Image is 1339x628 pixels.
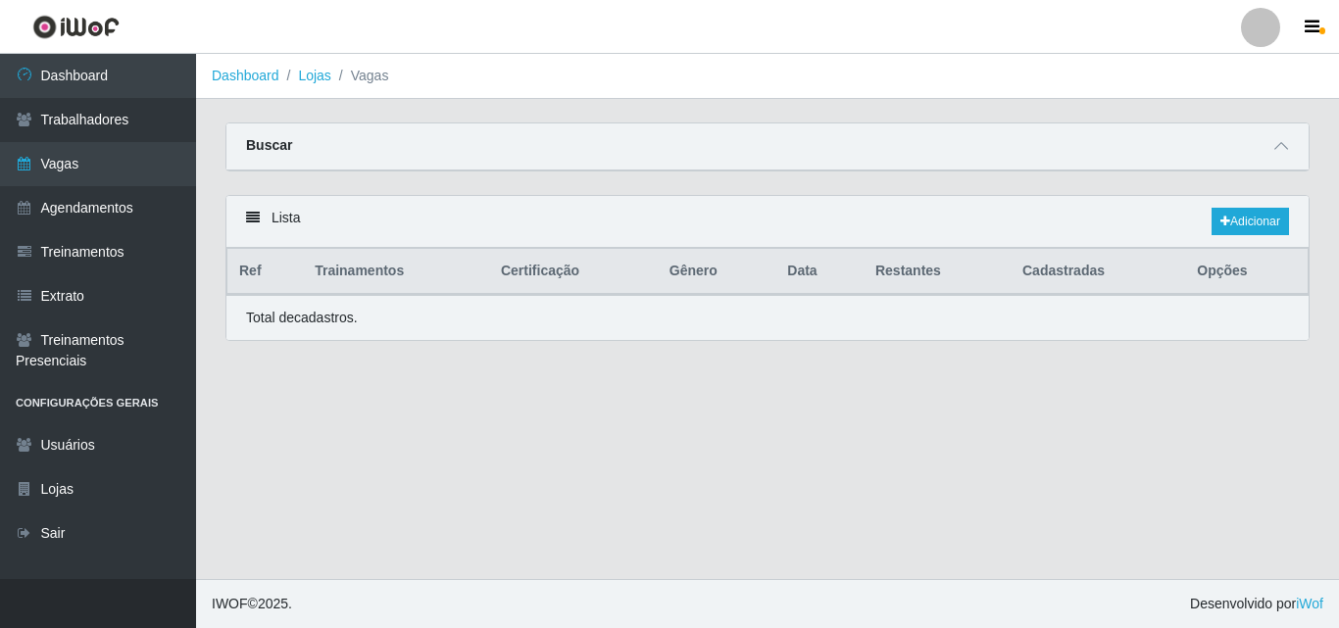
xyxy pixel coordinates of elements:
div: Lista [226,196,1309,248]
th: Trainamentos [303,249,489,295]
th: Gênero [658,249,775,295]
th: Restantes [864,249,1011,295]
li: Vagas [331,66,389,86]
th: Cadastradas [1011,249,1185,295]
a: Dashboard [212,68,279,83]
th: Certificação [489,249,658,295]
strong: Buscar [246,137,292,153]
a: Lojas [298,68,330,83]
a: iWof [1296,596,1323,611]
th: Data [775,249,864,295]
a: Adicionar [1212,208,1289,235]
span: Desenvolvido por [1190,594,1323,614]
th: Opções [1185,249,1308,295]
p: Total de cadastros. [246,308,358,328]
span: © 2025 . [212,594,292,614]
img: CoreUI Logo [32,15,120,39]
span: IWOF [212,596,248,611]
th: Ref [227,249,304,295]
nav: breadcrumb [196,54,1339,99]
